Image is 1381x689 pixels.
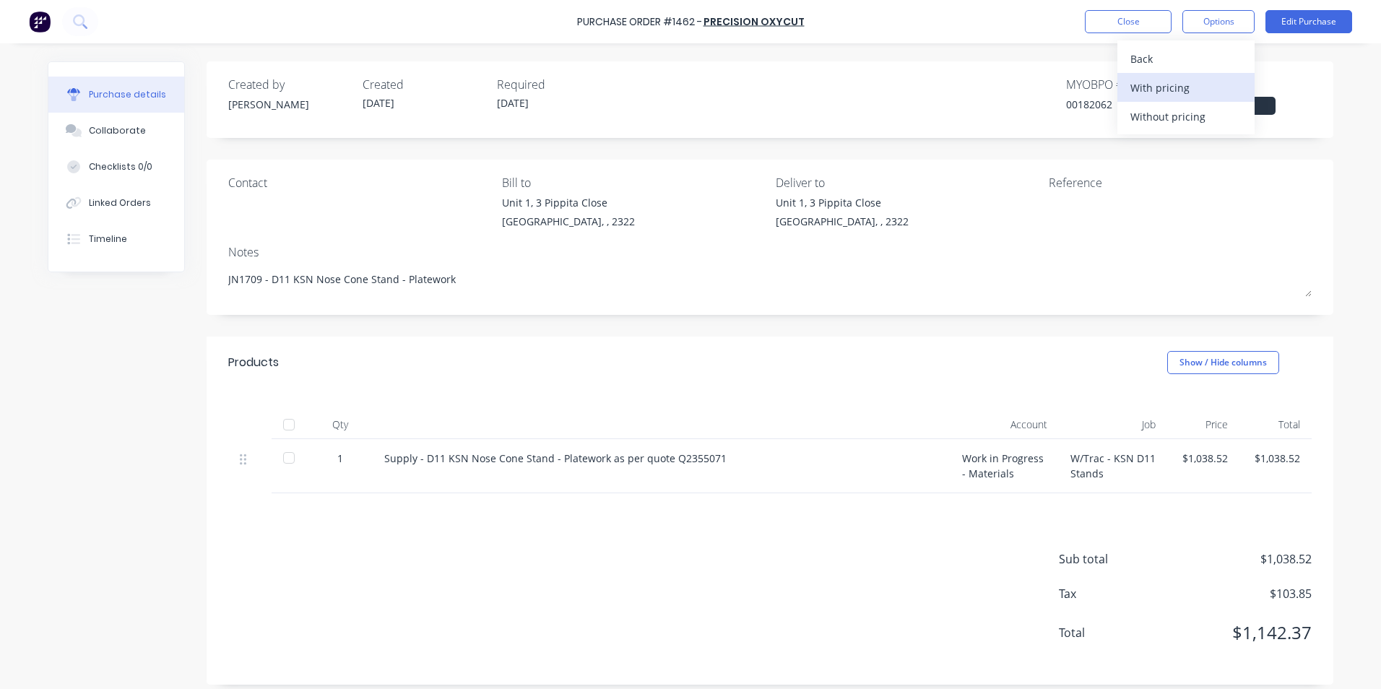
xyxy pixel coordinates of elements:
textarea: JN1709 - D11 KSN Nose Cone Stand - Platework [228,264,1312,297]
div: Back [1130,48,1242,69]
div: Notes [228,243,1312,261]
button: Without pricing [1117,102,1255,131]
div: Work in Progress - Materials [951,439,1059,493]
div: W/Trac - KSN D11 Stands [1059,439,1167,493]
div: Unit 1, 3 Pippita Close [776,195,909,210]
div: Purchase details [89,88,166,101]
div: Deliver to [776,174,1039,191]
div: Created [363,76,485,93]
div: [PERSON_NAME] [228,97,351,112]
div: $1,038.52 [1179,451,1228,466]
button: Close [1085,10,1172,33]
span: $103.85 [1167,585,1312,602]
div: Supply - D11 KSN Nose Cone Stand - Platework as per quote Q2355071 [384,451,939,466]
div: Reference [1049,174,1312,191]
div: With pricing [1130,77,1242,98]
div: Contact [228,174,491,191]
button: Linked Orders [48,185,184,221]
button: With pricing [1117,73,1255,102]
div: Timeline [89,233,127,246]
button: Timeline [48,221,184,257]
div: [GEOGRAPHIC_DATA], , 2322 [776,214,909,229]
div: $1,038.52 [1251,451,1300,466]
div: Total [1239,410,1312,439]
button: Collaborate [48,113,184,149]
span: $1,142.37 [1167,620,1312,646]
button: Show / Hide columns [1167,351,1279,374]
div: Job [1059,410,1167,439]
div: Price [1167,410,1239,439]
button: Checklists 0/0 [48,149,184,185]
div: Collaborate [89,124,146,137]
div: [GEOGRAPHIC_DATA], , 2322 [502,214,635,229]
div: Account [951,410,1059,439]
button: Back [1117,44,1255,73]
div: Required [497,76,620,93]
div: Linked Orders [89,196,151,209]
div: Created by [228,76,351,93]
div: Products [228,354,279,371]
div: Bill to [502,174,765,191]
span: $1,038.52 [1167,550,1312,568]
div: Unit 1, 3 Pippita Close [502,195,635,210]
div: Qty [308,410,373,439]
div: Checklists 0/0 [89,160,152,173]
div: Without pricing [1130,106,1242,127]
div: 00182062 [1066,97,1189,112]
div: MYOB PO # [1066,76,1189,93]
img: Factory [29,11,51,32]
div: 1 [319,451,361,466]
button: Edit Purchase [1265,10,1352,33]
span: Tax [1059,585,1167,602]
div: Purchase Order #1462 - [577,14,702,30]
span: Total [1059,624,1167,641]
span: Sub total [1059,550,1167,568]
button: Options [1182,10,1255,33]
button: Purchase details [48,77,184,113]
a: Precision Oxycut [704,14,805,29]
